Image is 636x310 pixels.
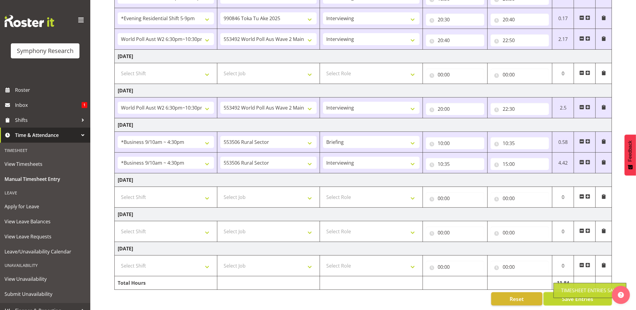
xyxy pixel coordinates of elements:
td: 0 [552,256,574,276]
td: 2.5 [552,98,574,118]
input: Click to select... [491,69,549,81]
span: Roster [15,85,87,95]
td: 0 [552,63,574,84]
input: Click to select... [426,69,484,81]
button: Save Entries [544,292,612,305]
div: Timesheet [2,144,89,157]
input: Click to select... [491,192,549,204]
span: View Leave Requests [5,232,86,241]
input: Click to select... [491,158,549,170]
input: Click to select... [426,227,484,239]
td: [DATE] [115,118,612,132]
td: [DATE] [115,173,612,187]
input: Click to select... [426,158,484,170]
input: Click to select... [426,14,484,26]
span: Save Entries [562,295,593,303]
td: 2.17 [552,29,574,50]
input: Click to select... [491,261,549,273]
a: View Unavailability [2,271,89,287]
span: Inbox [15,101,82,110]
span: View Unavailability [5,274,86,284]
span: Submit Unavailability [5,290,86,299]
a: Leave/Unavailability Calendar [2,244,89,259]
a: Apply for Leave [2,199,89,214]
span: Apply for Leave [5,202,86,211]
td: 0.17 [552,8,574,29]
input: Click to select... [426,103,484,115]
input: Click to select... [491,137,549,149]
span: View Leave Balances [5,217,86,226]
input: Click to select... [426,192,484,204]
input: Click to select... [426,261,484,273]
td: 0 [552,221,574,242]
span: Manual Timesheet Entry [5,175,86,184]
span: Time & Attendance [15,131,78,140]
td: [DATE] [115,84,612,98]
span: Leave/Unavailability Calendar [5,247,86,256]
td: Total Hours [115,276,217,290]
td: [DATE] [115,50,612,63]
img: Rosterit website logo [5,15,54,27]
span: Feedback [628,141,633,162]
button: Reset [491,292,542,305]
span: Reset [510,295,524,303]
div: Leave [2,187,89,199]
a: View Leave Balances [2,214,89,229]
input: Click to select... [491,103,549,115]
input: Click to select... [491,227,549,239]
span: View Timesheets [5,160,86,169]
span: 1 [82,102,87,108]
div: Symphony Research [17,46,73,55]
input: Click to select... [491,14,549,26]
a: View Timesheets [2,157,89,172]
a: Manual Timesheet Entry [2,172,89,187]
td: [DATE] [115,208,612,221]
a: View Leave Requests [2,229,89,244]
a: Submit Unavailability [2,287,89,302]
div: Timesheet Entries Save [561,287,619,294]
div: Unavailability [2,259,89,271]
img: help-xxl-2.png [618,292,624,298]
td: 11.84 [552,276,574,290]
td: 0 [552,187,574,208]
input: Click to select... [491,34,549,46]
input: Click to select... [426,34,484,46]
td: 4.42 [552,153,574,173]
span: Shifts [15,116,78,125]
td: [DATE] [115,242,612,256]
td: 0.58 [552,132,574,153]
button: Feedback - Show survey [625,135,636,175]
input: Click to select... [426,137,484,149]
